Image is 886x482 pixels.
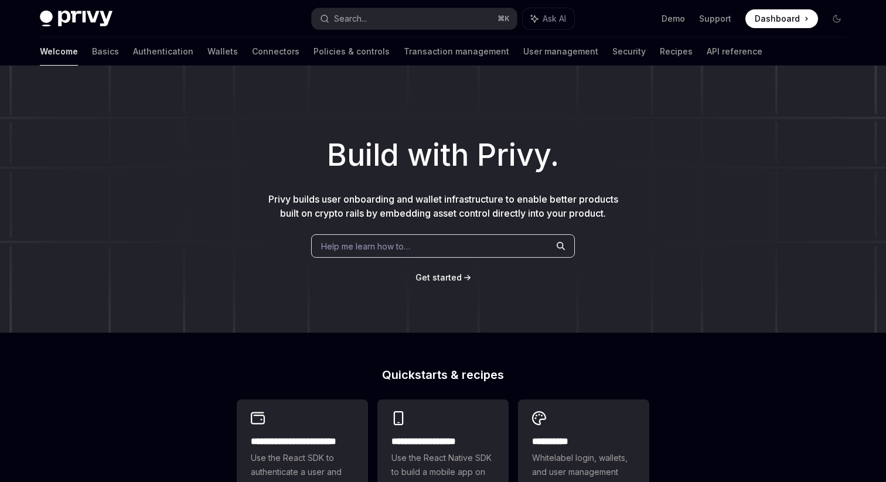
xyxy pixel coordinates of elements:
span: Get started [415,272,462,282]
button: Toggle dark mode [827,9,846,28]
a: Connectors [252,37,299,66]
a: Policies & controls [313,37,390,66]
a: Transaction management [404,37,509,66]
span: ⌘ K [497,14,510,23]
a: User management [523,37,598,66]
span: Dashboard [755,13,800,25]
h1: Build with Privy. [19,132,867,178]
span: Ask AI [543,13,566,25]
img: dark logo [40,11,113,27]
a: Wallets [207,37,238,66]
a: Recipes [660,37,693,66]
h2: Quickstarts & recipes [237,369,649,381]
a: Demo [662,13,685,25]
a: Authentication [133,37,193,66]
a: Security [612,37,646,66]
button: Search...⌘K [312,8,517,29]
a: Get started [415,272,462,283]
span: Privy builds user onboarding and wallet infrastructure to enable better products built on crypto ... [268,193,618,219]
a: Welcome [40,37,78,66]
a: API reference [707,37,762,66]
span: Help me learn how to… [321,240,410,252]
a: Support [699,13,731,25]
a: Dashboard [745,9,818,28]
a: Basics [92,37,119,66]
div: Search... [334,12,367,26]
button: Ask AI [523,8,574,29]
